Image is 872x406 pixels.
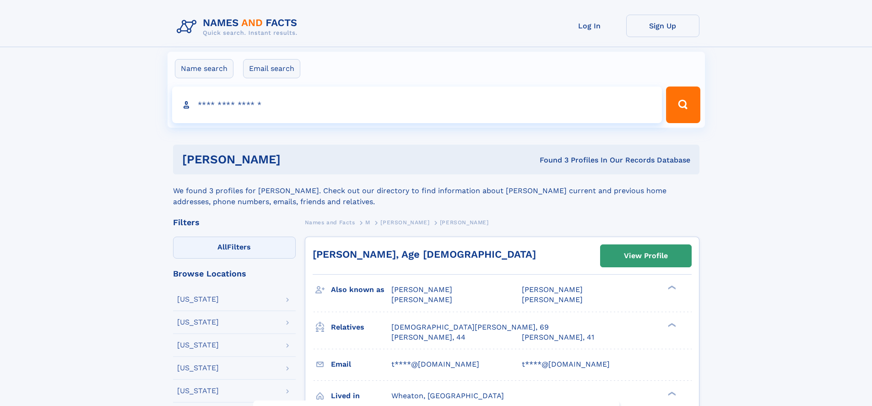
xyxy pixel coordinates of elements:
[391,391,504,400] span: Wheaton, [GEOGRAPHIC_DATA]
[624,245,668,266] div: View Profile
[331,357,391,372] h3: Email
[177,387,219,395] div: [US_STATE]
[177,319,219,326] div: [US_STATE]
[666,285,677,291] div: ❯
[217,243,227,251] span: All
[666,87,700,123] button: Search Button
[666,390,677,396] div: ❯
[173,237,296,259] label: Filters
[331,319,391,335] h3: Relatives
[305,217,355,228] a: Names and Facts
[522,285,583,294] span: [PERSON_NAME]
[391,332,466,342] a: [PERSON_NAME], 44
[182,154,410,165] h1: [PERSON_NAME]
[380,219,429,226] span: [PERSON_NAME]
[173,218,296,227] div: Filters
[331,388,391,404] h3: Lived in
[601,245,691,267] a: View Profile
[391,295,452,304] span: [PERSON_NAME]
[666,322,677,328] div: ❯
[177,364,219,372] div: [US_STATE]
[177,341,219,349] div: [US_STATE]
[175,59,233,78] label: Name search
[365,219,370,226] span: M
[173,174,699,207] div: We found 3 profiles for [PERSON_NAME]. Check out our directory to find information about [PERSON_...
[391,285,452,294] span: [PERSON_NAME]
[173,270,296,278] div: Browse Locations
[410,155,690,165] div: Found 3 Profiles In Our Records Database
[172,87,662,123] input: search input
[522,332,594,342] a: [PERSON_NAME], 41
[553,15,626,37] a: Log In
[173,15,305,39] img: Logo Names and Facts
[365,217,370,228] a: M
[522,295,583,304] span: [PERSON_NAME]
[243,59,300,78] label: Email search
[626,15,699,37] a: Sign Up
[440,219,489,226] span: [PERSON_NAME]
[391,322,549,332] a: [DEMOGRAPHIC_DATA][PERSON_NAME], 69
[177,296,219,303] div: [US_STATE]
[380,217,429,228] a: [PERSON_NAME]
[313,249,536,260] a: [PERSON_NAME], Age [DEMOGRAPHIC_DATA]
[331,282,391,298] h3: Also known as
